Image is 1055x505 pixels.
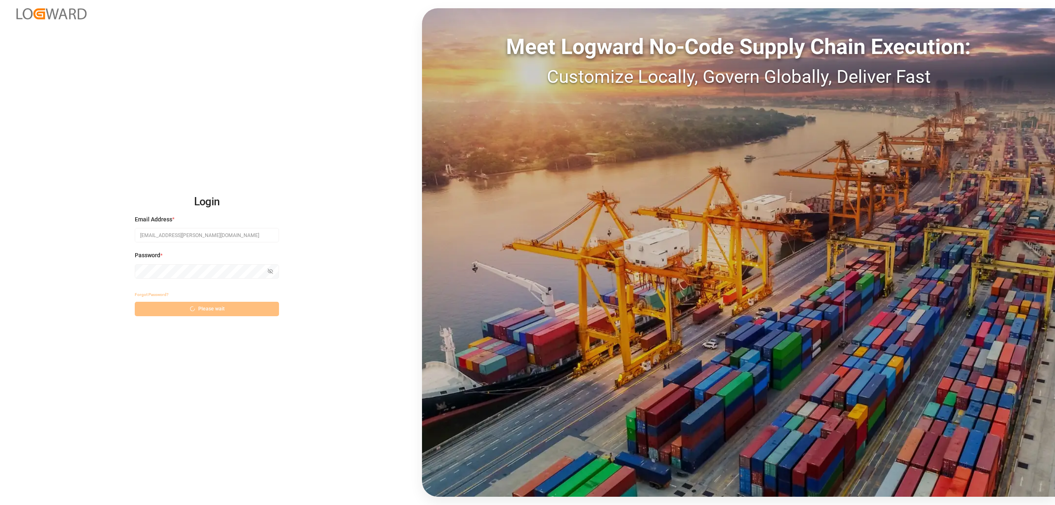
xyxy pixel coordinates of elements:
[135,251,160,260] span: Password
[135,228,279,242] input: Enter your email
[16,8,87,19] img: Logward_new_orange.png
[135,215,172,224] span: Email Address
[422,63,1055,90] div: Customize Locally, Govern Globally, Deliver Fast
[422,31,1055,63] div: Meet Logward No-Code Supply Chain Execution:
[135,189,279,215] h2: Login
